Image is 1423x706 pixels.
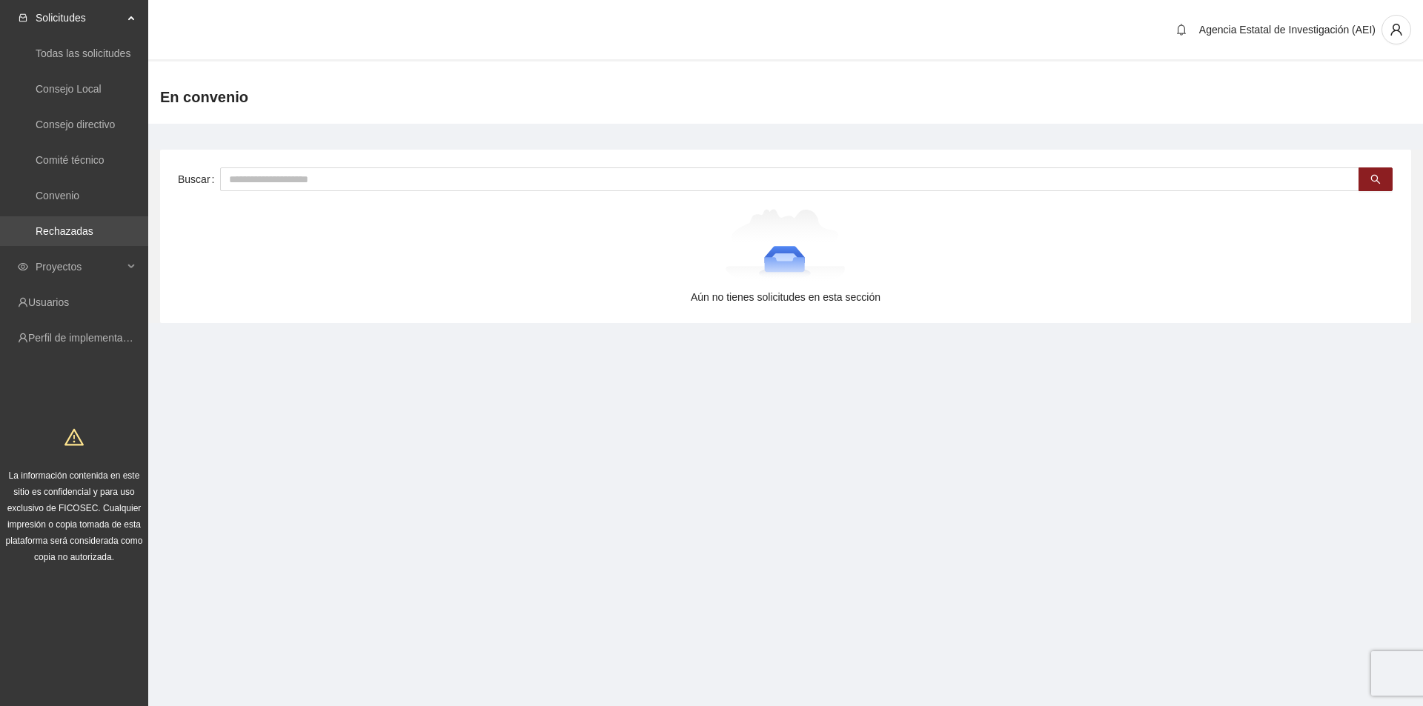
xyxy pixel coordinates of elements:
span: warning [64,427,84,447]
a: Todas las solicitudes [36,47,130,59]
span: Solicitudes [36,3,123,33]
button: bell [1170,18,1193,41]
span: user [1382,23,1410,36]
img: Aún no tienes solicitudes en esta sección [726,209,846,283]
span: En convenio [160,85,248,109]
a: Convenio [36,190,79,202]
a: Comité técnico [36,154,105,166]
a: Rechazadas [36,225,93,237]
span: bell [1170,24,1193,36]
button: user [1381,15,1411,44]
a: Usuarios [28,296,69,308]
span: search [1370,174,1381,186]
a: Consejo Local [36,83,102,95]
button: search [1359,167,1393,191]
span: inbox [18,13,28,23]
a: Consejo directivo [36,119,115,130]
span: La información contenida en este sitio es confidencial y para uso exclusivo de FICOSEC. Cualquier... [6,470,143,562]
span: Proyectos [36,252,123,282]
label: Buscar [178,167,220,191]
div: Aún no tienes solicitudes en esta sección [184,289,1387,305]
span: eye [18,262,28,272]
span: Agencia Estatal de Investigación (AEI) [1199,24,1376,36]
a: Perfil de implementadora [28,332,144,344]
